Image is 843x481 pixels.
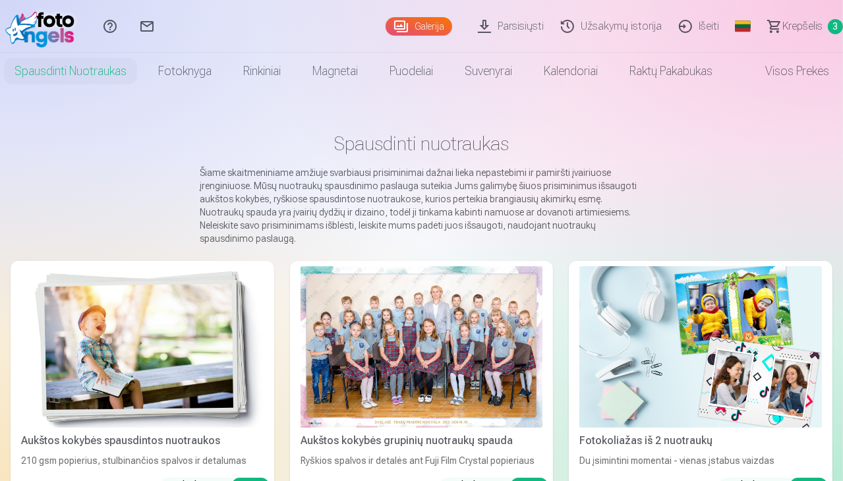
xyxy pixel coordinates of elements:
[142,53,227,90] a: Fotoknyga
[5,5,81,47] img: /fa2
[579,266,822,428] img: Fotokoliažas iš 2 nuotraukų
[828,19,843,34] span: 3
[21,132,822,156] h1: Spausdinti nuotraukas
[528,53,614,90] a: Kalendoriai
[16,454,269,467] div: 210 gsm popierius, stulbinančios spalvos ir detalumas
[227,53,297,90] a: Rinkiniai
[574,454,827,467] div: Du įsimintini momentai - vienas įstabus vaizdas
[386,17,452,36] a: Galerija
[200,166,643,245] p: Šiame skaitmeniniame amžiuje svarbiausi prisiminimai dažnai lieka nepastebimi ir pamiršti įvairiu...
[449,53,528,90] a: Suvenyrai
[614,53,728,90] a: Raktų pakabukas
[295,454,548,467] div: Ryškios spalvos ir detalės ant Fuji Film Crystal popieriaus
[295,433,548,449] div: Aukštos kokybės grupinių nuotraukų spauda
[782,18,823,34] span: Krepšelis
[574,433,827,449] div: Fotokoliažas iš 2 nuotraukų
[374,53,449,90] a: Puodeliai
[297,53,374,90] a: Magnetai
[16,433,269,449] div: Aukštos kokybės spausdintos nuotraukos
[21,266,264,428] img: Aukštos kokybės spausdintos nuotraukos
